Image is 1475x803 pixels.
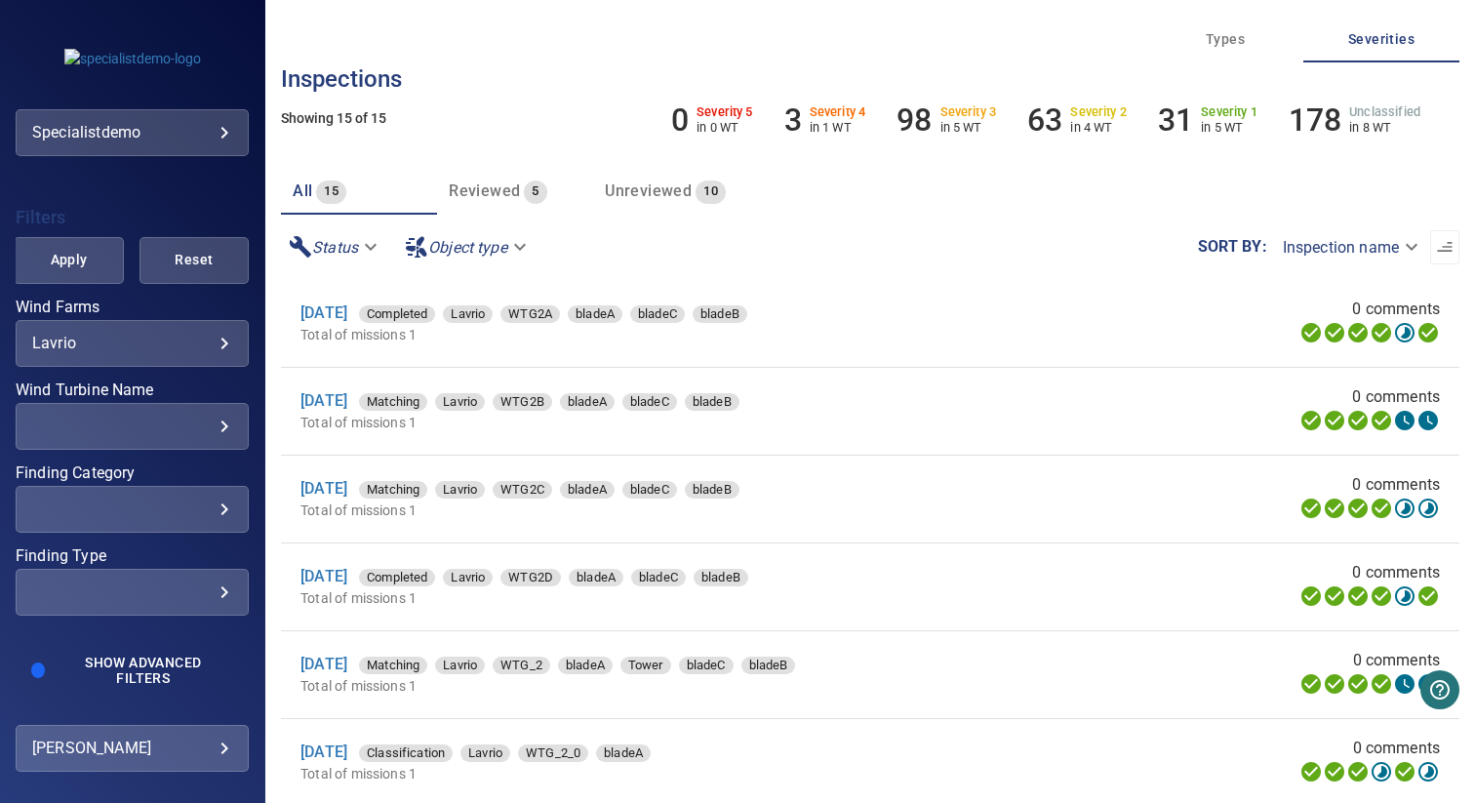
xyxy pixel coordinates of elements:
[1299,760,1323,783] svg: Uploading 100%
[1299,584,1323,608] svg: Uploading 100%
[300,676,1050,696] p: Total of missions 1
[605,181,692,200] span: Unreviewed
[558,656,613,675] span: bladeA
[1393,409,1416,432] svg: Matching 0%
[300,501,1021,520] p: Total of missions 1
[631,568,686,587] span: bladeC
[1370,497,1393,520] svg: ML Processing 100%
[1027,101,1127,139] li: Severity 2
[1323,497,1346,520] svg: Data Formatted 100%
[1346,409,1370,432] svg: Selecting 100%
[64,49,201,68] img: specialistdemo-logo
[500,305,560,323] div: WTG2A
[293,181,312,200] span: All
[32,117,232,148] div: specialistdemo
[560,481,615,499] div: bladeA
[1370,409,1393,432] svg: ML Processing 100%
[493,656,550,675] span: WTG_2
[685,392,739,412] span: bladeB
[1158,101,1257,139] li: Severity 1
[435,657,485,674] div: Lavrio
[524,181,546,203] span: 5
[810,105,866,119] h6: Severity 4
[622,392,677,412] span: bladeC
[1346,672,1370,696] svg: Selecting 100%
[694,569,748,586] div: bladeB
[435,656,485,675] span: Lavrio
[1299,321,1323,344] svg: Uploading 100%
[569,568,623,587] span: bladeA
[1201,120,1257,135] p: in 5 WT
[622,393,677,411] div: bladeC
[359,480,427,500] span: Matching
[693,304,747,324] span: bladeB
[1027,101,1062,139] h6: 63
[16,403,249,450] div: Wind Turbine Name
[558,657,613,674] div: bladeA
[1416,584,1440,608] svg: Classification 100%
[32,733,232,764] div: [PERSON_NAME]
[32,334,232,352] div: Lavrio
[493,481,552,499] div: WTG2C
[435,393,485,411] div: Lavrio
[696,181,726,203] span: 10
[16,109,249,156] div: specialistdemo
[1393,497,1416,520] svg: Matching 19%
[1416,321,1440,344] svg: Classification 100%
[897,101,932,139] h6: 98
[1416,409,1440,432] svg: Classification 0%
[1393,321,1416,344] svg: Matching 11%
[620,656,671,675] span: Tower
[359,569,435,586] div: Completed
[1416,672,1440,696] svg: Classification 0%
[1299,409,1323,432] svg: Uploading 100%
[1346,584,1370,608] svg: Selecting 100%
[359,568,435,587] span: Completed
[1349,120,1420,135] p: in 8 WT
[1267,230,1430,264] div: Inspection name
[443,569,493,586] div: Lavrio
[359,304,435,324] span: Completed
[359,393,427,411] div: Matching
[300,764,977,783] p: Total of missions 1
[53,647,233,694] button: Show Advanced Filters
[1299,672,1323,696] svg: Uploading 100%
[500,568,561,587] span: WTG2D
[596,743,651,763] span: bladeA
[1370,584,1393,608] svg: ML Processing 100%
[1349,105,1420,119] h6: Unclassified
[940,120,997,135] p: in 5 WT
[1393,584,1416,608] svg: Matching 8%
[281,66,1459,92] h3: Inspections
[359,305,435,323] div: Completed
[300,588,1025,608] p: Total of missions 1
[1393,672,1416,696] svg: Matching 1%
[630,304,685,324] span: bladeC
[1158,101,1193,139] h6: 31
[671,101,689,139] h6: 0
[1323,584,1346,608] svg: Data Formatted 100%
[449,181,520,200] span: Reviewed
[359,744,453,762] div: Classification
[1346,760,1370,783] svg: Selecting 100%
[300,391,347,410] a: [DATE]
[300,303,347,322] a: [DATE]
[164,248,224,272] span: Reset
[1323,321,1346,344] svg: Data Formatted 100%
[493,480,552,500] span: WTG2C
[1346,321,1370,344] svg: Selecting 100%
[810,120,866,135] p: in 1 WT
[359,392,427,412] span: Matching
[1416,497,1440,520] svg: Classification 57%
[1352,298,1440,321] span: 0 comments
[568,305,622,323] div: bladeA
[359,656,427,675] span: Matching
[443,305,493,323] div: Lavrio
[679,656,734,675] span: bladeC
[443,568,493,587] span: Lavrio
[359,481,427,499] div: Matching
[697,120,753,135] p: in 0 WT
[1370,321,1393,344] svg: ML Processing 100%
[1352,385,1440,409] span: 0 comments
[693,305,747,323] div: bladeB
